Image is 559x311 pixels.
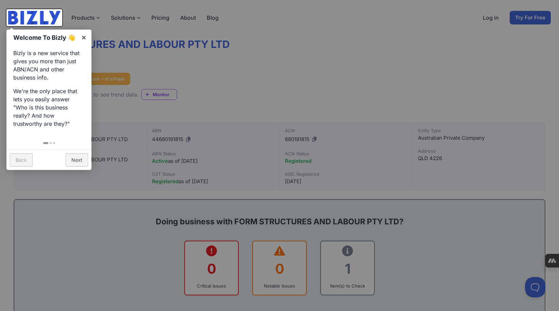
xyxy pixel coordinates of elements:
[13,33,78,42] h1: Welcome To Bizly 👋
[13,87,85,128] p: We're the only place that lets you easily answer "Who is this business really? And how trustworth...
[66,153,88,167] a: Next
[10,153,33,167] a: Back
[76,30,91,45] a: ×
[13,49,85,82] p: Bizly is a new service that gives you more than just ABN/ACN and other business info.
